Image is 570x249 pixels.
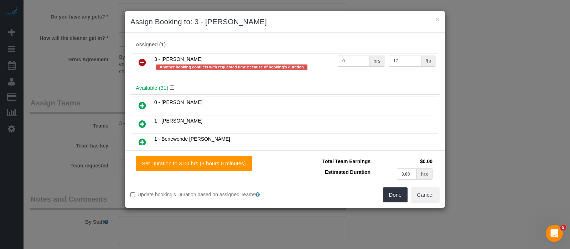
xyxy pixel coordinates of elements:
span: 1 - Benewende [PERSON_NAME] [154,136,230,142]
td: $0.00 [372,156,434,167]
div: hrs [417,168,432,180]
span: Estimated Duration [325,169,370,175]
label: Update booking's Duration based on assigned Teams [130,191,280,198]
iframe: Intercom live chat [546,225,563,242]
span: Another booking conflicts with requested time because of booking's duration [156,64,307,70]
h3: Assign Booking to: 3 - [PERSON_NAME] [130,16,440,27]
div: Assigned (1) [136,42,434,48]
button: Cancel [411,187,440,202]
button: × [435,16,440,23]
button: Done [383,187,408,202]
span: 0 - [PERSON_NAME] [154,99,202,105]
td: Total Team Earnings [290,156,372,167]
span: 1 - [PERSON_NAME] [154,118,202,124]
span: 3 - [PERSON_NAME] [154,56,202,62]
div: hrs [369,56,385,67]
button: Set Duration to 3.00 hrs (3 hours 0 minutes) [136,156,252,171]
span: 5 [560,225,566,230]
div: /hr [421,56,436,67]
input: Update booking's Duration based on assigned Teams [130,192,135,197]
h4: Available (31) [136,85,434,91]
